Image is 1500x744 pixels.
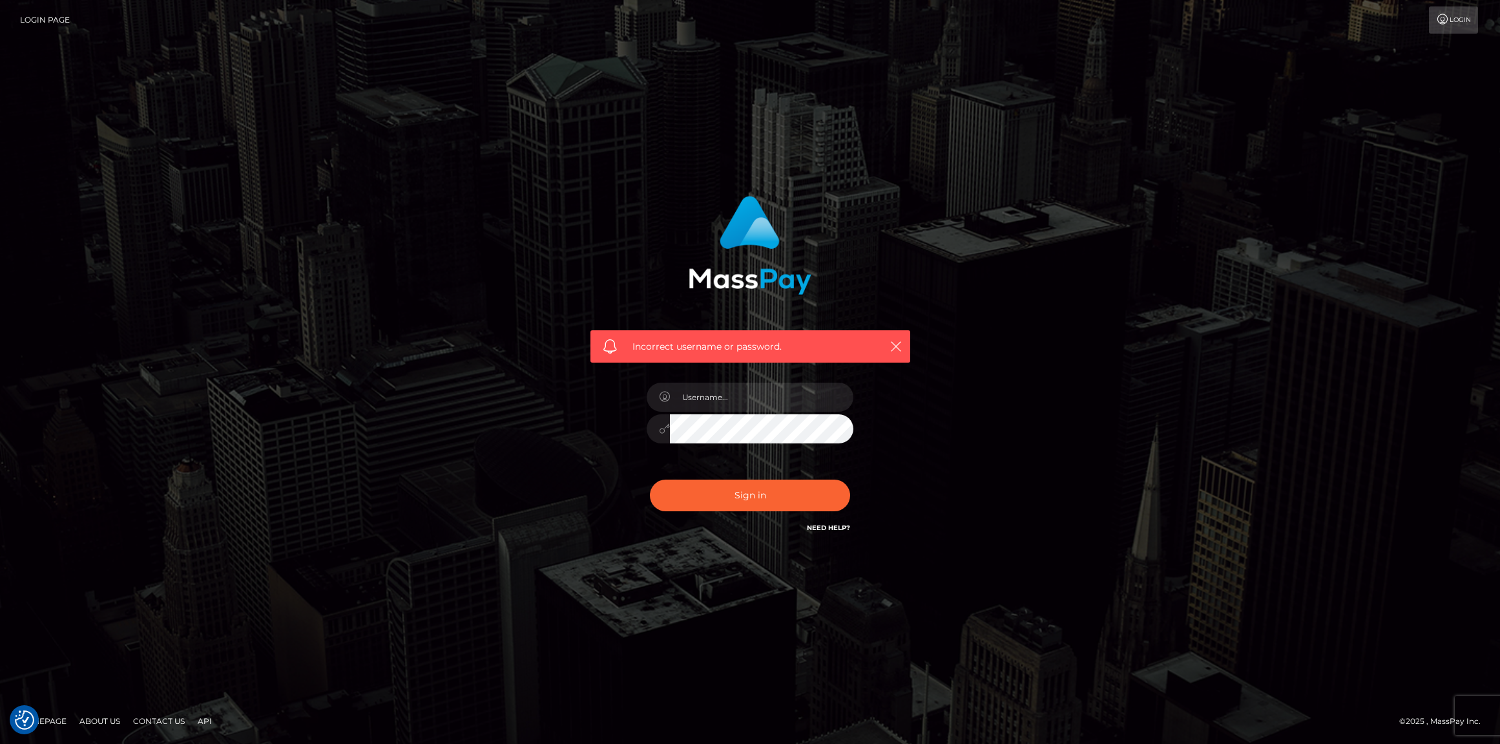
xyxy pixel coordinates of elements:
[807,524,850,532] a: Need Help?
[689,196,811,295] img: MassPay Login
[193,711,217,731] a: API
[14,711,72,731] a: Homepage
[20,6,70,34] a: Login Page
[1399,714,1490,728] div: © 2025 , MassPay Inc.
[670,383,853,412] input: Username...
[1429,6,1478,34] a: Login
[74,711,125,731] a: About Us
[15,710,34,730] button: Consent Preferences
[650,480,850,511] button: Sign in
[15,710,34,730] img: Revisit consent button
[632,340,868,354] span: Incorrect username or password.
[128,711,190,731] a: Contact Us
